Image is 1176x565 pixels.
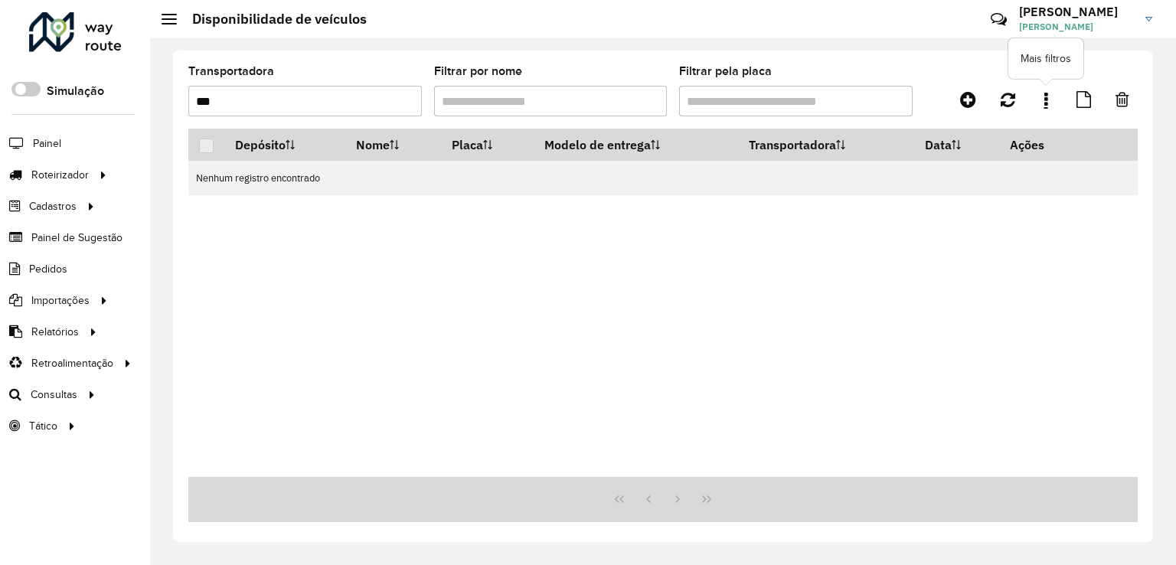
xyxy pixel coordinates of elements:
label: Filtrar por nome [434,62,522,80]
h3: [PERSON_NAME] [1019,5,1134,19]
span: Tático [29,418,57,434]
th: Transportadora [738,129,914,161]
td: Nenhum registro encontrado [188,161,1138,195]
th: Ações [1000,129,1092,161]
a: Contato Rápido [982,3,1015,36]
th: Depósito [224,129,345,161]
label: Transportadora [188,62,274,80]
span: Importações [31,292,90,309]
th: Nome [345,129,441,161]
span: Relatórios [31,324,79,340]
span: Consultas [31,387,77,403]
span: Pedidos [29,261,67,277]
h2: Disponibilidade de veículos [177,11,367,28]
span: Painel [33,136,61,152]
span: Painel de Sugestão [31,230,122,246]
th: Data [914,129,1000,161]
span: [PERSON_NAME] [1019,20,1134,34]
label: Simulação [47,82,104,100]
span: Cadastros [29,198,77,214]
th: Placa [441,129,534,161]
span: Retroalimentação [31,355,113,371]
span: Roteirizador [31,167,89,183]
th: Modelo de entrega [534,129,738,161]
div: Mais filtros [1008,38,1083,79]
label: Filtrar pela placa [679,62,772,80]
